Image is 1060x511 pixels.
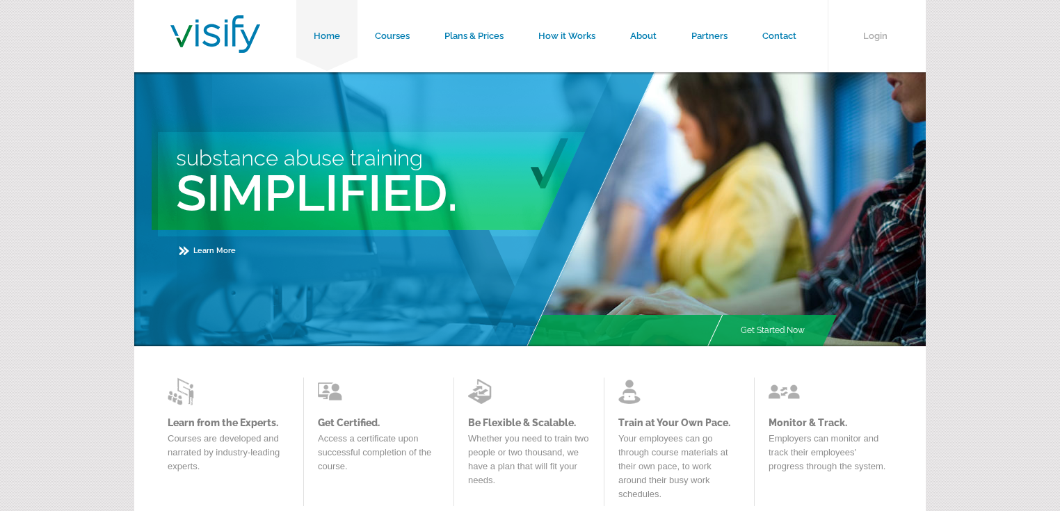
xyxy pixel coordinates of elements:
h3: Substance Abuse Training [176,145,659,170]
img: Learn from the Experts [468,378,499,405]
p: Employers can monitor and track their employees' progress through the system. [769,432,890,480]
img: Learn from the Experts [168,378,199,405]
img: Learn from the Experts [769,378,800,405]
p: Access a certificate upon successful completion of the course. [318,432,440,480]
a: Visify Training [170,37,260,57]
img: Visify Training [170,15,260,53]
img: Learn from the Experts [618,378,650,405]
a: Learn from the Experts. [168,417,289,428]
p: Whether you need to train two people or two thousand, we have a plan that will fit your needs. [468,432,590,494]
a: Be Flexible & Scalable. [468,417,590,428]
a: Learn More [179,246,236,255]
img: Learn from the Experts [318,378,349,405]
a: Get Started Now [723,315,822,346]
a: Train at Your Own Pace. [618,417,740,428]
h2: Simplified. [176,163,659,222]
a: Monitor & Track. [769,417,890,428]
a: Get Certified. [318,417,440,428]
img: Main Image [525,72,926,346]
p: Your employees can go through course materials at their own pace, to work around their busy work ... [618,432,740,508]
p: Courses are developed and narrated by industry-leading experts. [168,432,289,480]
